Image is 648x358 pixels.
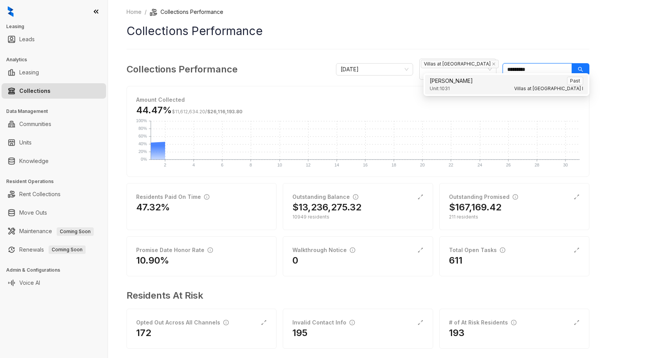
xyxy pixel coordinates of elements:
span: info-circle [208,247,213,253]
a: Home [125,8,143,16]
li: / [145,8,147,16]
div: Total Open Tasks [449,246,505,254]
span: expand-alt [261,319,267,326]
h2: 172 [136,327,151,339]
div: Promise Date Honor Rate [136,246,213,254]
strong: Amount Collected [136,96,185,103]
li: Rent Collections [2,187,106,202]
li: Leads [2,32,106,47]
text: 18 [391,163,396,167]
span: search [578,67,583,72]
h3: Data Management [6,108,108,115]
h2: 10.90% [136,254,169,267]
text: 80% [138,126,147,131]
div: Outstanding Promised [449,193,518,201]
h1: Collections Performance [127,22,589,40]
text: 14 [334,163,339,167]
text: 2 [164,163,166,167]
span: expand-alt [574,247,580,253]
span: info-circle [350,247,355,253]
text: 100% [136,118,147,123]
span: expand-alt [417,247,424,253]
h2: 0 [292,254,298,267]
div: Invalid Contact Info [292,318,355,327]
li: Leasing [2,65,106,80]
img: logo [8,6,13,17]
div: Outstanding Balance [292,193,358,201]
span: / [172,109,243,114]
span: Coming Soon [49,245,86,254]
a: Move Outs [19,205,47,220]
h2: 47.32% [136,201,170,213]
span: info-circle [223,320,229,325]
a: Units [19,135,32,150]
div: 211 residents [449,213,580,220]
span: October 2025 [341,64,408,75]
h3: Residents At Risk [127,289,583,303]
text: 40% [138,141,147,146]
text: 16 [363,163,368,167]
a: Leasing [19,65,39,80]
span: Coming Soon [57,227,94,236]
span: Past [567,77,583,85]
span: $11,612,634.20 [172,109,205,114]
span: info-circle [204,194,209,200]
a: RenewalsComing Soon [19,242,86,257]
a: Rent Collections [19,187,61,202]
h3: Analytics [6,56,108,63]
div: 10949 residents [292,213,423,220]
li: Knowledge [2,153,106,169]
span: expand-alt [574,194,580,200]
text: 0% [141,157,147,161]
span: info-circle [513,194,518,200]
text: 26 [506,163,511,167]
a: Leads [19,32,35,47]
h2: $167,169.42 [449,201,501,213]
a: Communities [19,116,51,132]
text: 6 [221,163,223,167]
text: 8 [250,163,252,167]
li: Maintenance [2,224,106,239]
a: Voice AI [19,275,40,291]
span: info-circle [349,320,355,325]
span: expand-alt [417,194,424,200]
span: Villas at [GEOGRAPHIC_DATA] I [514,85,583,92]
span: Unit: 1031 [430,85,450,92]
h2: 195 [292,327,307,339]
text: 4 [192,163,195,167]
text: 28 [535,163,539,167]
li: Collections Performance [150,8,223,16]
h3: Admin & Configurations [6,267,108,274]
text: 22 [449,163,453,167]
div: Opted Out Across All Channels [136,318,229,327]
h2: $13,236,275.32 [292,201,361,213]
span: [PERSON_NAME] [430,77,473,85]
text: 12 [306,163,310,167]
span: $26,116,193.80 [207,109,243,114]
h3: Collections Performance [127,62,238,76]
li: Collections [2,83,106,99]
span: expand-alt [574,319,580,326]
h2: 611 [449,254,462,267]
li: Renewals [2,242,106,257]
text: 20% [138,149,147,154]
span: info-circle [511,320,516,325]
span: expand-alt [417,319,424,326]
li: Move Outs [2,205,106,220]
h3: Resident Operations [6,178,108,185]
span: close [492,62,496,66]
h3: Leasing [6,23,108,30]
div: Residents Paid On Time [136,193,209,201]
span: Villas at [GEOGRAPHIC_DATA] [421,60,499,68]
text: 30 [563,163,568,167]
h2: 193 [449,327,464,339]
span: info-circle [500,247,505,253]
h3: 44.47% [136,104,243,116]
li: Communities [2,116,106,132]
span: info-circle [353,194,358,200]
text: 20 [420,163,425,167]
li: Voice AI [2,275,106,291]
a: Knowledge [19,153,49,169]
div: Walkthrough Notice [292,246,355,254]
li: Units [2,135,106,150]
